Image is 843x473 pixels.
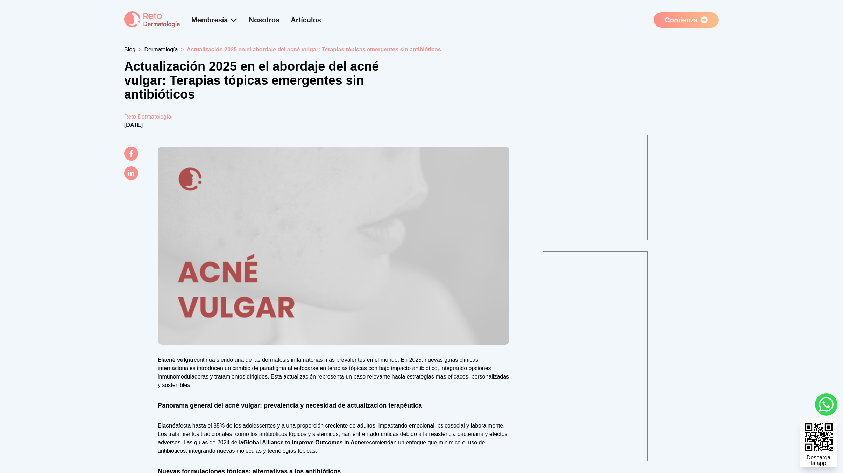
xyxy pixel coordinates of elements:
[124,113,719,121] a: Reto Dermatología
[180,47,184,52] span: >
[124,59,393,101] h1: Actualización 2025 en el abordaje del acné vulgar: Terapias tópicas emergentes sin antibióticos
[158,147,509,344] img: Actualización 2025 en el abordaje del acné vulgar: Terapias tópicas emergentes sin antibióticos
[807,455,830,466] div: Descarga la app
[243,439,364,445] strong: Global Alliance to Improve Outcomes in Acne
[124,11,180,28] img: logo Reto dermatología
[191,15,238,25] div: Membresía
[138,47,141,52] span: >
[144,47,178,52] a: Dermatología
[187,47,441,52] span: Actualización 2025 en el abordaje del acné vulgar: Terapias tópicas emergentes sin antibióticos
[163,357,194,363] strong: acné vulgar
[158,422,509,455] p: El afecta hasta el 85% de los adolescentes y a una proporción creciente de adultos, impactando em...
[163,423,175,429] strong: acné
[291,16,321,24] a: Artículos
[654,12,719,28] a: Comienza
[124,121,719,129] p: [DATE]
[815,393,837,416] a: whatsapp button
[158,356,509,389] p: El continúa siendo una de las dermatosis inflamatorias más prevalentes en el mundo. En 2025, nuev...
[124,47,135,52] a: Blog
[158,402,422,409] strong: Panorama general del acné vulgar: prevalencia y necesidad de actualización terapéutica
[249,16,280,24] a: Nosotros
